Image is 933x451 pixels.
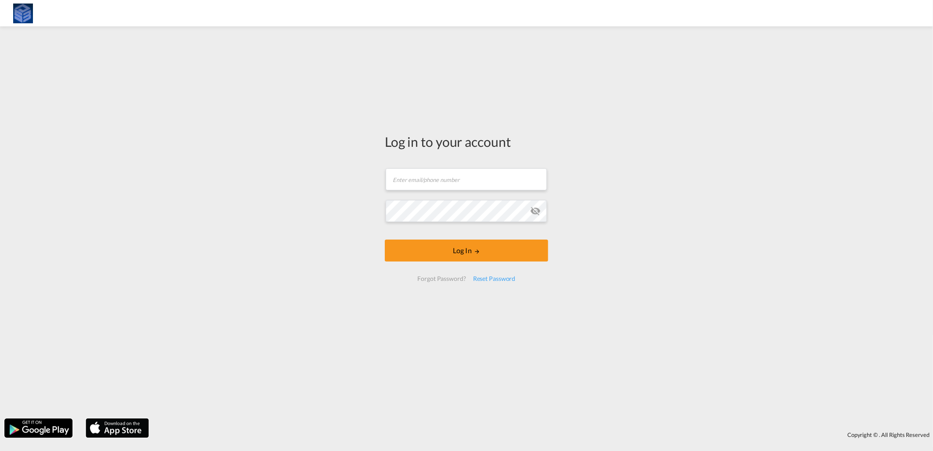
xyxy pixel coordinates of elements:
[530,206,541,216] md-icon: icon-eye-off
[386,168,547,190] input: Enter email/phone number
[385,132,548,151] div: Log in to your account
[470,271,519,287] div: Reset Password
[385,240,548,262] button: LOGIN
[13,4,33,23] img: fff785d0086311efa2d3e168b14c2f64.png
[153,427,933,442] div: Copyright © . All Rights Reserved
[85,418,150,439] img: apple.png
[4,418,73,439] img: google.png
[414,271,469,287] div: Forgot Password?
